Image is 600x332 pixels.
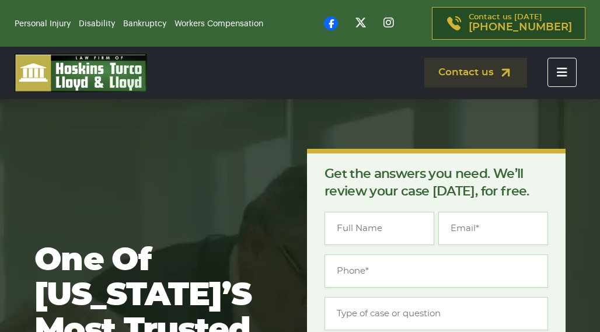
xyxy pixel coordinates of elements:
p: Contact us [DATE] [469,13,572,33]
input: Phone* [325,254,548,288]
a: Workers Compensation [175,20,263,28]
a: Bankruptcy [123,20,166,28]
p: Get the answers you need. We’ll review your case [DATE], for free. [325,165,548,200]
input: Email* [438,212,548,245]
a: Personal Injury [15,20,71,28]
input: Full Name [325,212,434,245]
span: [PHONE_NUMBER] [469,22,572,33]
button: Toggle navigation [547,58,577,87]
input: Type of case or question [325,297,548,330]
img: logo [15,54,147,92]
a: Contact us [424,58,527,88]
a: Disability [79,20,115,28]
a: Contact us [DATE][PHONE_NUMBER] [432,7,585,40]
